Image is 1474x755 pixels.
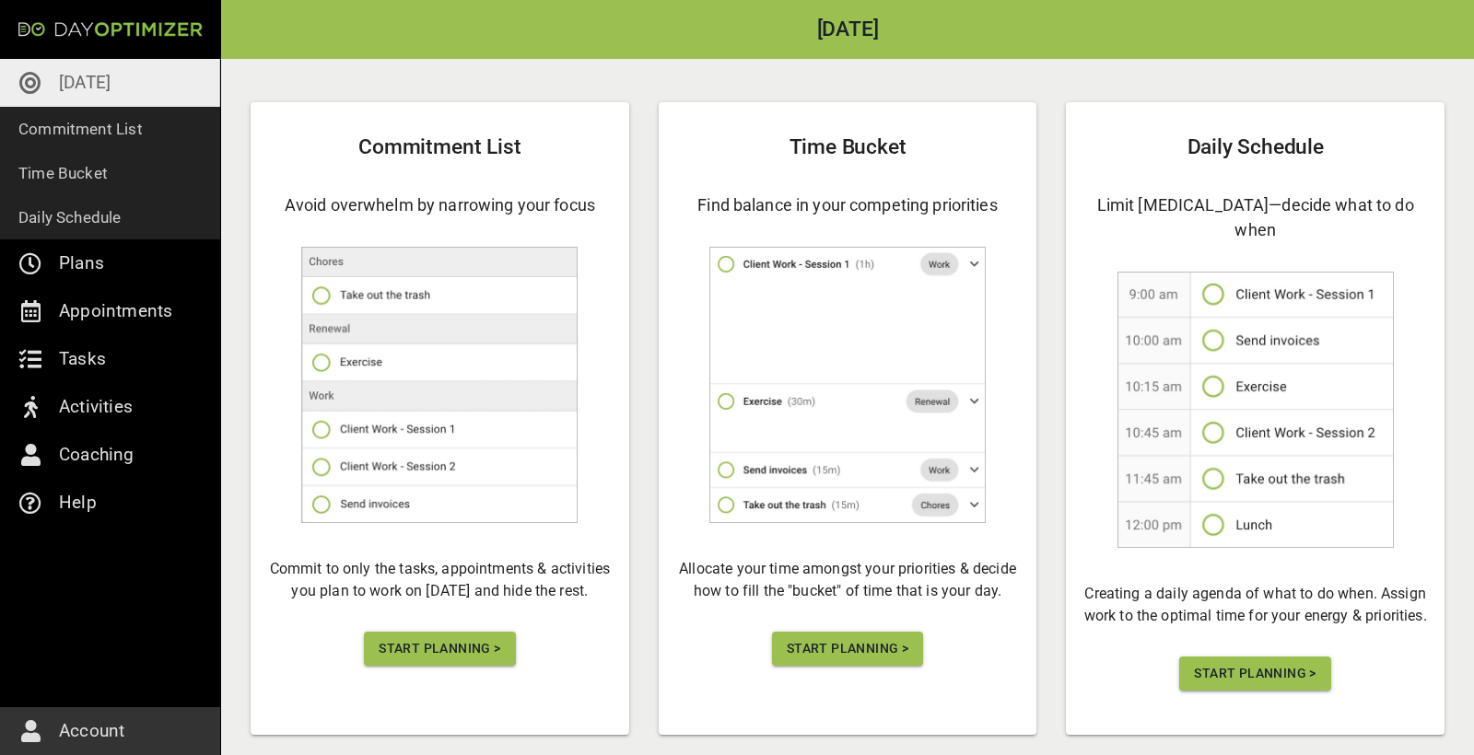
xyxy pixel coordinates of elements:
h6: Allocate your time amongst your priorities & decide how to fill the "bucket" of time that is your... [673,558,1023,602]
p: Commitment List [18,116,143,142]
p: Help [59,488,97,517]
h2: Commitment List [265,132,614,163]
h6: Commit to only the tasks, appointments & activities you plan to work on [DATE] and hide the rest. [265,558,614,602]
p: [DATE] [59,68,111,98]
h4: Limit [MEDICAL_DATA]—decide what to do when [1081,192,1430,242]
p: Plans [59,249,104,278]
button: Start Planning > [772,632,923,666]
p: Account [59,716,124,746]
button: Start Planning > [1179,656,1330,691]
h2: [DATE] [221,19,1474,41]
button: Start Planning > [364,632,515,666]
img: Day Optimizer [18,22,203,37]
h2: Daily Schedule [1081,132,1430,163]
h6: Creating a daily agenda of what to do when. Assign work to the optimal time for your energy & pri... [1081,583,1430,627]
p: Time Bucket [18,160,108,186]
span: Start Planning > [787,637,908,660]
p: Appointments [59,296,172,326]
h2: Time Bucket [673,132,1023,163]
p: Daily Schedule [18,204,122,230]
span: Start Planning > [1194,662,1316,685]
h4: Find balance in your competing priorities [673,192,1023,217]
span: Start Planning > [379,637,500,660]
h4: Avoid overwhelm by narrowing your focus [265,192,614,217]
p: Activities [59,392,133,422]
p: Tasks [59,344,106,374]
p: Coaching [59,440,135,470]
